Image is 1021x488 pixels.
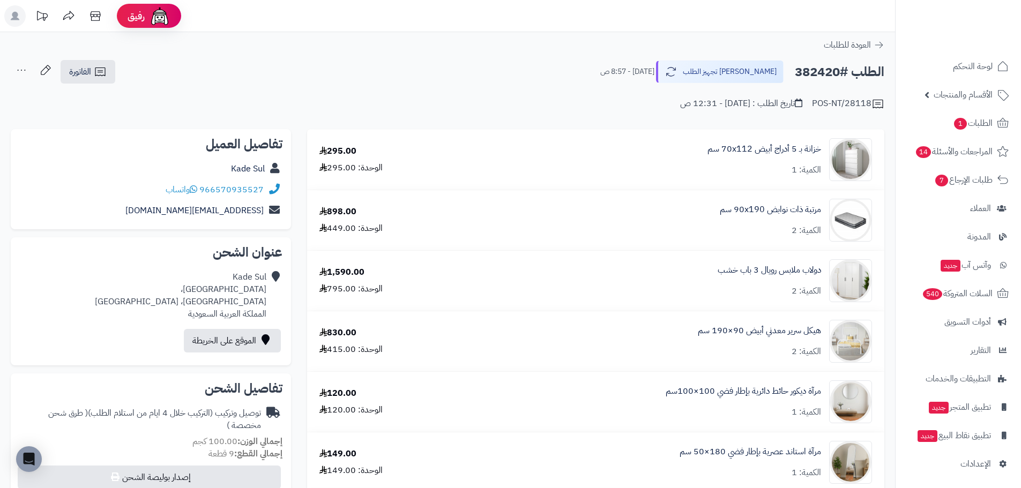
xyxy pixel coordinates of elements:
[918,430,937,442] span: جديد
[149,5,170,27] img: ai-face.png
[902,139,1015,164] a: المراجعات والأسئلة14
[928,400,991,415] span: تطبيق المتجر
[128,10,145,22] span: رفيق
[234,447,282,460] strong: إجمالي القطع:
[967,229,991,244] span: المدونة
[902,54,1015,79] a: لوحة التحكم
[915,144,993,159] span: المراجعات والأسئلة
[656,61,784,83] button: [PERSON_NAME] تجهيز الطلب
[830,380,871,423] img: 1753785297-1-90x90.jpg
[319,404,383,416] div: الوحدة: 120.00
[830,320,871,363] img: 1754548358-110101010021-90x90.jpg
[319,145,356,157] div: 295.00
[166,183,197,196] a: واتساب
[916,428,991,443] span: تطبيق نقاط البيع
[902,224,1015,250] a: المدونة
[902,252,1015,278] a: وآتس آبجديد
[830,199,871,242] img: 1728808024-110601060001-90x90.jpg
[970,201,991,216] span: العملاء
[902,110,1015,136] a: الطلبات1
[19,138,282,151] h2: تفاصيل العميل
[902,167,1015,193] a: طلبات الإرجاع7
[902,281,1015,306] a: السلات المتروكة540
[902,451,1015,477] a: الإعدادات
[830,138,871,181] img: 1747726680-1724661648237-1702540482953-8486464545656-90x90.jpg
[929,402,949,414] span: جديد
[944,314,991,329] span: أدوات التسويق
[19,382,282,395] h2: تفاصيل الشحن
[792,346,821,358] div: الكمية: 2
[830,441,871,484] img: 1753864739-1-90x90.jpg
[125,204,264,217] a: [EMAIL_ADDRESS][DOMAIN_NAME]
[953,117,967,130] span: 1
[319,343,383,356] div: الوحدة: 415.00
[19,246,282,259] h2: عنوان الشحن
[824,39,871,51] span: العودة للطلبات
[902,309,1015,335] a: أدوات التسويق
[208,447,282,460] small: 9 قطعة
[319,283,383,295] div: الوحدة: 795.00
[319,327,356,339] div: 830.00
[707,143,821,155] a: خزانة بـ 5 أدراج أبيض ‎70x112 سم‏
[941,260,960,272] span: جديد
[915,146,931,159] span: 14
[184,329,281,352] a: الموقع على الخريطة
[953,116,993,131] span: الطلبات
[953,59,993,74] span: لوحة التحكم
[680,446,821,458] a: مرآة استاند عصرية بإطار فضي 180×50 سم
[902,394,1015,420] a: تطبيق المتجرجديد
[960,456,991,471] span: الإعدادات
[792,467,821,479] div: الكمية: 1
[48,407,261,432] span: ( طرق شحن مخصصة )
[922,288,943,301] span: 540
[319,222,383,235] div: الوحدة: 449.00
[69,65,91,78] span: الفاتورة
[680,97,802,110] div: تاريخ الطلب : [DATE] - 12:31 ص
[830,259,871,302] img: 1747845352-1-90x90.jpg
[319,162,383,174] div: الوحدة: 295.00
[319,266,364,279] div: 1,590.00
[16,446,42,472] div: Open Intercom Messenger
[902,423,1015,448] a: تطبيق نقاط البيعجديد
[95,271,266,320] div: Kade Sul [GEOGRAPHIC_DATA]، [GEOGRAPHIC_DATA]، [GEOGRAPHIC_DATA] المملكة العربية السعودية
[935,174,949,187] span: 7
[28,5,55,29] a: تحديثات المنصة
[718,264,821,276] a: دولاب ملابس رويال 3 باب خشب
[319,448,356,460] div: 149.00
[926,371,991,386] span: التطبيقات والخدمات
[19,407,261,432] div: توصيل وتركيب (التركيب خلال 4 ايام من استلام الطلب)
[319,387,356,400] div: 120.00
[934,87,993,102] span: الأقسام والمنتجات
[934,172,993,187] span: طلبات الإرجاع
[902,196,1015,221] a: العملاء
[231,162,265,175] a: Kade Sul
[237,435,282,448] strong: إجمالي الوزن:
[940,258,991,273] span: وآتس آب
[792,164,821,176] div: الكمية: 1
[824,39,884,51] a: العودة للطلبات
[61,60,115,84] a: الفاتورة
[319,464,383,477] div: الوحدة: 149.00
[792,224,821,237] div: الكمية: 2
[600,66,654,77] small: [DATE] - 8:57 ص
[319,206,356,218] div: 898.00
[795,61,884,83] h2: الطلب #382420
[948,14,1011,37] img: logo-2.png
[199,183,264,196] a: 966570935527
[666,385,821,397] a: مرآة ديكور حائط دائرية بإطار فضي 100×100سم
[698,325,821,337] a: هيكل سرير معدني أبيض 90×190 سم
[812,97,884,110] div: POS-NT/28118
[922,286,993,301] span: السلات المتروكة
[902,366,1015,392] a: التطبيقات والخدمات
[902,337,1015,363] a: التقارير
[192,435,282,448] small: 100.00 كجم
[792,406,821,418] div: الكمية: 1
[720,204,821,216] a: مرتبة ذات نوابض 90x190 سم
[971,343,991,358] span: التقارير
[792,285,821,297] div: الكمية: 2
